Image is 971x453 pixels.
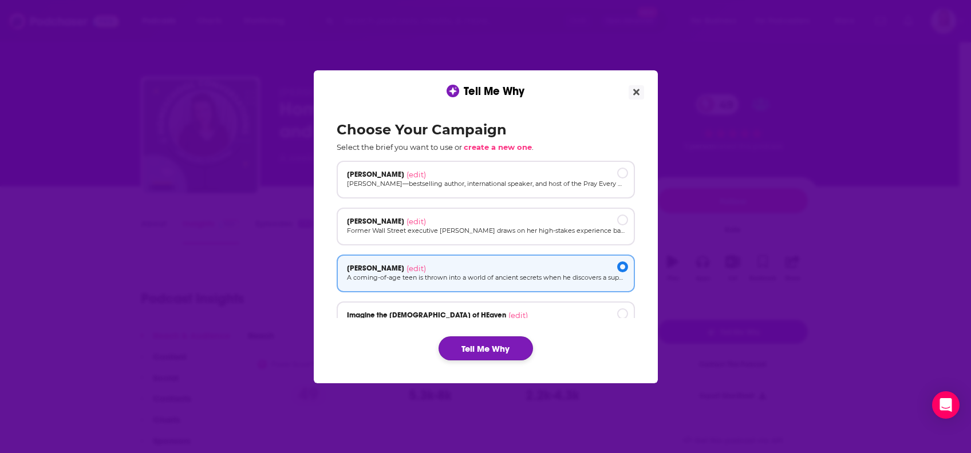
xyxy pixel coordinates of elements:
[337,121,635,138] h2: Choose Your Campaign
[347,179,625,189] p: [PERSON_NAME]—bestselling author, international speaker, and host of the Pray Every Day podcast w...
[406,264,426,273] span: (edit)
[347,170,404,179] span: [PERSON_NAME]
[347,273,625,283] p: A coming-of-age teen is thrown into a world of ancient secrets when he discovers a supernatural a...
[347,226,625,236] p: Former Wall Street executive [PERSON_NAME] draws on her high-stakes experience balancing career a...
[439,336,533,360] button: Tell Me Why
[508,311,528,320] span: (edit)
[347,264,404,273] span: [PERSON_NAME]
[347,311,506,320] span: Imagine the [DEMOGRAPHIC_DATA] of HEaven
[406,217,426,226] span: (edit)
[932,391,960,419] div: Open Intercom Messenger
[464,84,524,98] span: Tell Me Why
[464,142,532,152] span: create a new one
[629,85,644,100] button: Close
[337,142,635,152] p: Select the brief you want to use or .
[448,86,457,96] img: tell me why sparkle
[406,170,426,179] span: (edit)
[347,217,404,226] span: [PERSON_NAME]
